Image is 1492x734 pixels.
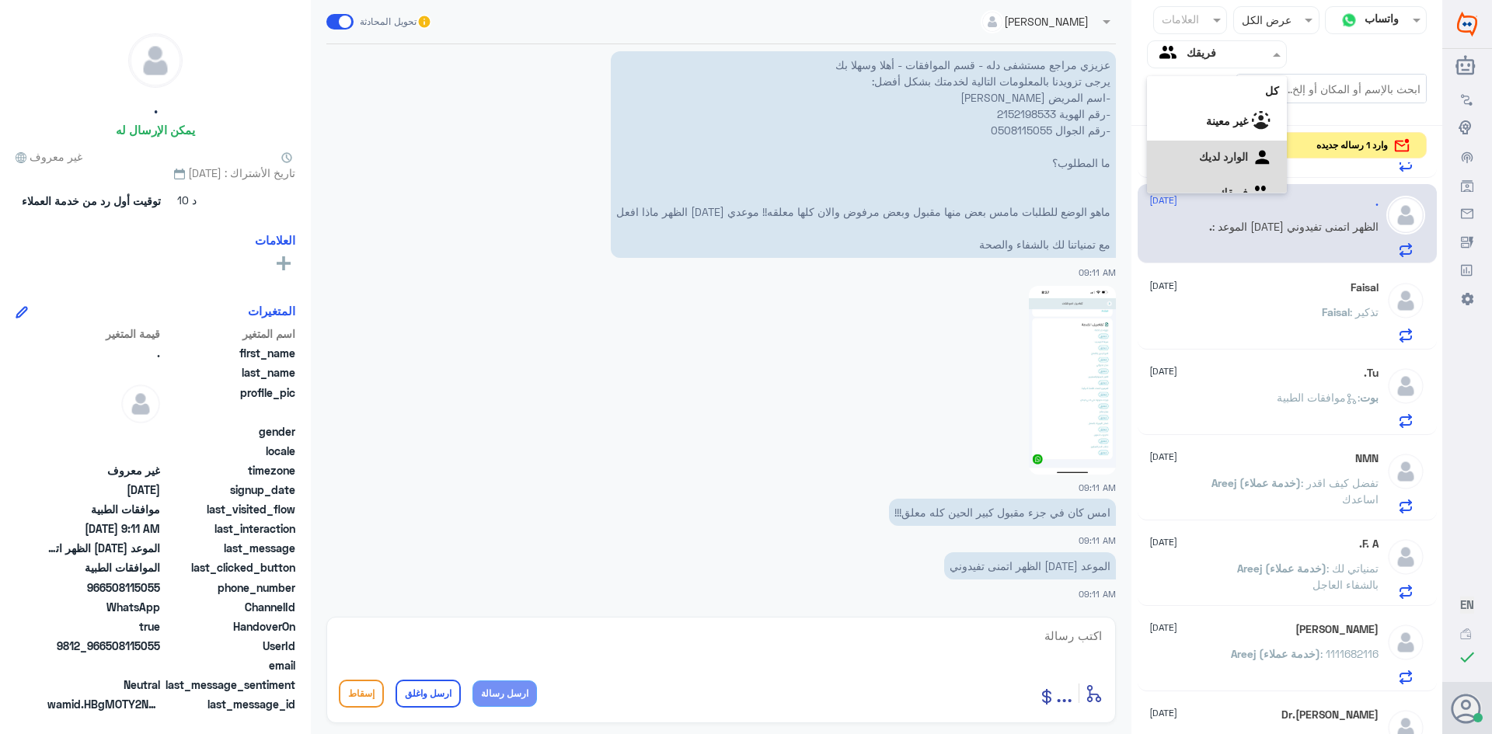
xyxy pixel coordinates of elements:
[47,696,160,712] span: wamid.HBgMOTY2NTA4MTE1MDU1FQIAEhgUM0ExOTczNkIwODMwODBDOTIzRTAA
[1375,196,1379,209] h5: .
[1337,9,1361,32] img: whatsapp.png
[472,680,537,707] button: ارسل رسالة
[121,384,160,423] img: defaultAdmin.png
[47,540,160,556] span: الموعد اليوم الظهر اتمنى تفيدوني
[163,423,295,440] span: gender
[16,148,82,165] span: غير معروف
[1320,647,1379,660] span: : 1111682116
[163,462,295,478] span: timezone
[163,599,295,615] span: ChannelId
[1171,74,1236,119] span: من الأحدث للأقدم
[1252,183,1275,206] img: yourTeam.svg
[1153,74,1166,113] i: ⇅
[1359,537,1379,551] h5: F. A.
[163,364,295,381] span: last_name
[611,51,1116,258] p: 30/9/2025, 9:11 AM
[1056,676,1072,711] button: ...
[16,165,295,181] span: تاريخ الأشتراك : [DATE]
[47,638,160,654] span: 9812_966508115055
[1218,186,1248,199] b: فريقك
[1265,84,1279,97] b: كل
[22,193,161,209] span: توقيت أول رد من خدمة العملاء
[163,384,295,420] span: profile_pic
[1149,279,1177,293] span: [DATE]
[154,99,158,117] h5: .
[1199,150,1248,163] b: الوارد لديك
[47,345,160,361] span: .
[1295,623,1379,636] h5: فهد الحارثي
[1386,281,1425,320] img: defaultAdmin.png
[1212,220,1379,233] span: : الموعد [DATE] الظهر اتمنى تفيدوني
[1079,267,1116,277] span: 09:11 AM
[1209,220,1212,233] span: .
[944,552,1116,579] p: 30/9/2025, 9:11 AM
[116,123,195,137] h6: يمكن الإرسال له
[360,15,417,29] span: تحويل المحادثة
[1149,706,1177,720] span: [DATE]
[1386,623,1425,662] img: defaultAdmin.png
[1149,450,1177,464] span: [DATE]
[1079,482,1116,492] span: 09:11 AM
[248,304,295,318] h6: المتغيرات
[1386,537,1425,576] img: defaultAdmin.png
[255,233,295,247] h6: العلامات
[1452,694,1482,723] button: الصورة الشخصية
[1237,562,1326,575] span: Areej (خدمة عملاء)
[163,501,295,517] span: last_visited_flow
[1056,679,1072,707] span: ...
[1252,147,1275,170] img: yourInbox.svg
[1460,597,1474,611] span: EN
[1458,648,1476,666] i: check
[1316,138,1388,152] span: وارد 1 رساله جديده
[47,462,160,478] span: غير معروف
[163,638,295,654] span: UserId
[163,559,295,576] span: last_clicked_button
[163,482,295,498] span: signup_date
[47,657,160,673] span: null
[47,677,160,693] span: 0
[1457,12,1477,37] img: Widebot Logo
[339,680,384,708] button: إسقاط
[396,680,461,708] button: ارسل واغلق
[47,482,160,498] span: 2025-09-29T15:44:57.843Z
[1281,708,1379,722] h5: Dr.Amal abunaim
[1312,562,1379,591] span: : تمنياتي لك بالشفاء العاجل
[1277,391,1360,404] span: : موافقات الطبية
[1149,621,1177,635] span: [DATE]
[1386,367,1425,405] img: defaultAdmin.png
[1149,193,1177,207] span: [DATE]
[1350,305,1379,318] span: : تذكير
[163,540,295,556] span: last_message
[1079,535,1116,545] span: 09:11 AM
[1360,391,1379,404] span: بوت
[1149,535,1177,549] span: [DATE]
[1237,75,1426,103] input: ابحث بالإسم أو المكان أو إلخ..
[1386,196,1425,235] img: defaultAdmin.png
[163,677,295,693] span: last_message_sentiment
[163,443,295,459] span: locale
[889,499,1116,526] p: 30/9/2025, 9:11 AM
[47,579,160,596] span: 966508115055
[1206,114,1248,127] b: غير معينة
[47,501,160,517] span: موافقات الطبية
[163,579,295,596] span: phone_number
[1301,476,1379,506] span: : تفضل كيف اقدر اساعدك
[47,599,160,615] span: 2
[1386,452,1425,491] img: defaultAdmin.png
[163,696,295,712] span: last_message_id
[1159,11,1199,31] div: العلامات
[163,657,295,673] span: email
[1252,111,1275,134] img: Unassigned.svg
[129,34,182,87] img: defaultAdmin.png
[47,325,160,342] span: قيمة المتغير
[1029,286,1116,475] img: 801833152538616.jpg
[1364,367,1379,380] h5: Tu.
[47,443,160,459] span: null
[1149,364,1177,378] span: [DATE]
[1079,589,1116,599] span: 09:11 AM
[163,345,295,361] span: first_name
[163,325,295,342] span: اسم المتغير
[166,187,208,215] span: 10 د
[47,520,160,537] span: 2025-09-30T06:11:45.731Z
[1351,281,1379,294] h5: Faisal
